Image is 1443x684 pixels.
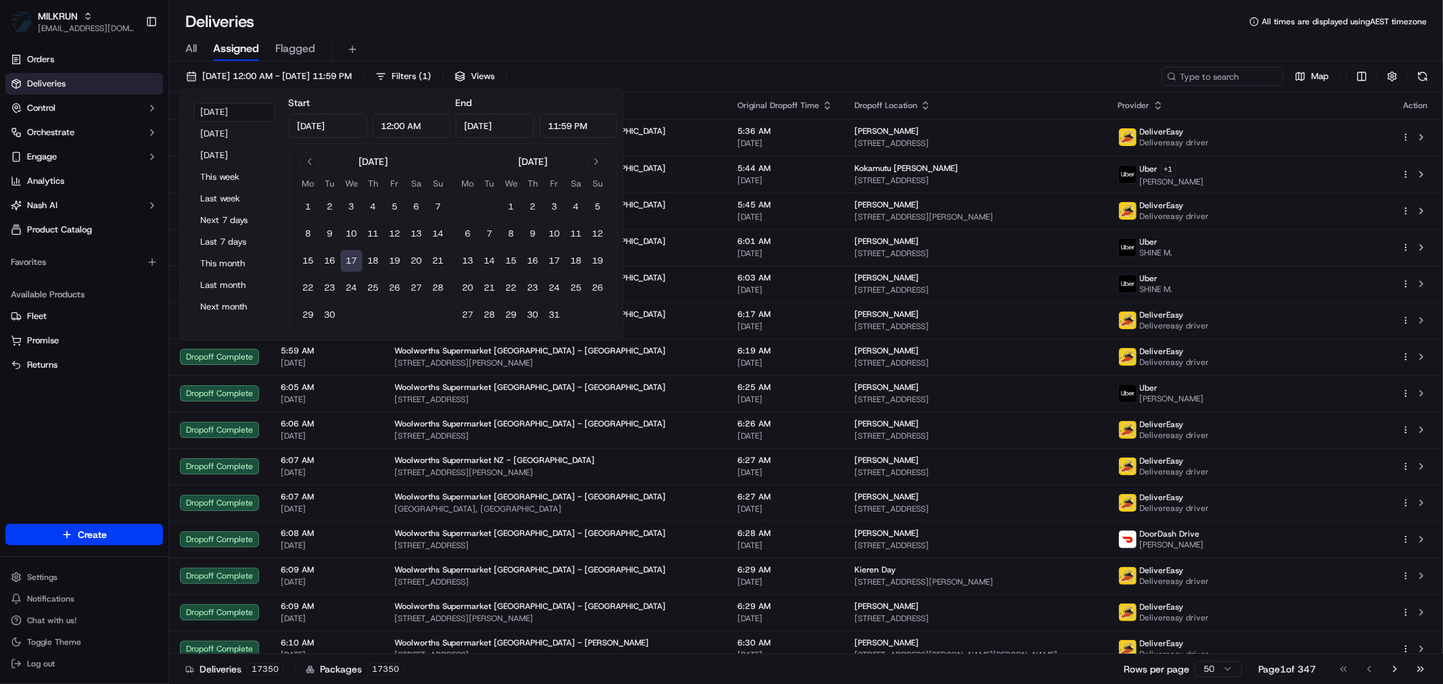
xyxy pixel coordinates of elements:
[1140,612,1210,623] span: Delivereasy driver
[406,277,428,299] button: 27
[737,418,833,429] span: 6:26 AM
[737,272,833,283] span: 6:03 AM
[522,223,544,245] button: 9
[341,223,363,245] button: 10
[281,601,373,612] span: 6:09 AM
[5,330,163,351] button: Promise
[539,114,618,138] input: Time
[11,359,158,371] a: Returns
[281,613,373,624] span: [DATE]
[394,431,716,441] span: [STREET_ADDRESS]
[1140,310,1184,320] span: DeliverEasy
[27,572,58,583] span: Settings
[319,196,341,218] button: 2
[319,250,341,272] button: 16
[5,146,163,168] button: Engage
[457,277,479,299] button: 20
[27,102,55,114] span: Control
[11,11,32,32] img: MILKRUN
[394,601,666,612] span: Woolworths Supermarket [GEOGRAPHIC_DATA] - [GEOGRAPHIC_DATA]
[394,358,716,368] span: [STREET_ADDRESS][PERSON_NAME]
[1262,16,1427,27] span: All times are displayed using AEST timezone
[281,540,373,551] span: [DATE]
[737,504,833,514] span: [DATE]
[78,528,107,541] span: Create
[854,309,919,320] span: [PERSON_NAME]
[1140,430,1210,441] span: Delivereasy driver
[1119,421,1137,439] img: delivereasy_logo.png
[298,196,319,218] button: 1
[384,277,406,299] button: 26
[5,49,163,70] a: Orders
[27,637,81,648] span: Toggle Theme
[737,431,833,441] span: [DATE]
[5,306,163,327] button: Fleet
[27,78,66,90] span: Deliveries
[1119,275,1137,293] img: uber-new-logo.jpeg
[194,189,275,208] button: Last week
[522,176,544,191] th: Thursday
[566,250,587,272] button: 18
[456,114,534,138] input: Date
[457,250,479,272] button: 13
[854,564,896,575] span: Kieren Day
[854,138,1096,149] span: [STREET_ADDRESS]
[185,41,197,57] span: All
[11,335,158,347] a: Promise
[11,310,158,322] a: Fleet
[5,170,163,192] a: Analytics
[406,250,428,272] button: 20
[737,394,833,405] span: [DATE]
[854,285,1096,295] span: [STREET_ADDRESS]
[854,467,1096,478] span: [STREET_ADDRESS]
[501,176,522,191] th: Wednesday
[428,277,449,299] button: 28
[394,467,716,478] span: [STREET_ADDRESS][PERSON_NAME]
[737,528,833,539] span: 6:28 AM
[359,155,388,168] div: [DATE]
[394,491,666,502] span: Woolworths Supermarket [GEOGRAPHIC_DATA] - [GEOGRAPHIC_DATA]
[854,272,919,283] span: [PERSON_NAME]
[363,223,384,245] button: 11
[27,615,76,626] span: Chat with us!
[737,163,833,174] span: 5:44 AM
[737,467,833,478] span: [DATE]
[854,358,1096,368] span: [STREET_ADDRESS]
[854,431,1096,441] span: [STREET_ADDRESS]
[1140,273,1158,284] span: Uber
[1140,466,1210,477] span: Delivereasy driver
[501,223,522,245] button: 8
[281,650,373,660] span: [DATE]
[289,114,367,138] input: Date
[737,491,833,502] span: 6:27 AM
[737,126,833,137] span: 5:36 AM
[1140,200,1184,211] span: DeliverEasy
[394,528,666,539] span: Woolworths Supermarket [GEOGRAPHIC_DATA] - [GEOGRAPHIC_DATA]
[501,277,522,299] button: 22
[522,196,544,218] button: 2
[363,176,384,191] th: Thursday
[27,175,64,187] span: Analytics
[1140,492,1184,503] span: DeliverEasy
[406,196,428,218] button: 6
[737,637,833,648] span: 6:30 AM
[1140,211,1210,222] span: Delivereasy driver
[384,250,406,272] button: 19
[587,176,609,191] th: Sunday
[471,70,495,82] span: Views
[372,114,451,138] input: Time
[38,9,78,23] button: MILKRUN
[737,212,833,222] span: [DATE]
[5,251,163,273] div: Favorites
[319,176,341,191] th: Tuesday
[1119,640,1137,658] img: delivereasy_logo.png
[854,248,1096,259] span: [STREET_ADDRESS]
[737,358,833,368] span: [DATE]
[363,277,384,299] button: 25
[289,97,311,109] label: Start
[394,540,716,551] span: [STREET_ADDRESS]
[854,577,1096,587] span: [STREET_ADDRESS][PERSON_NAME]
[737,613,833,624] span: [DATE]
[518,155,547,168] div: [DATE]
[392,70,431,82] span: Filters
